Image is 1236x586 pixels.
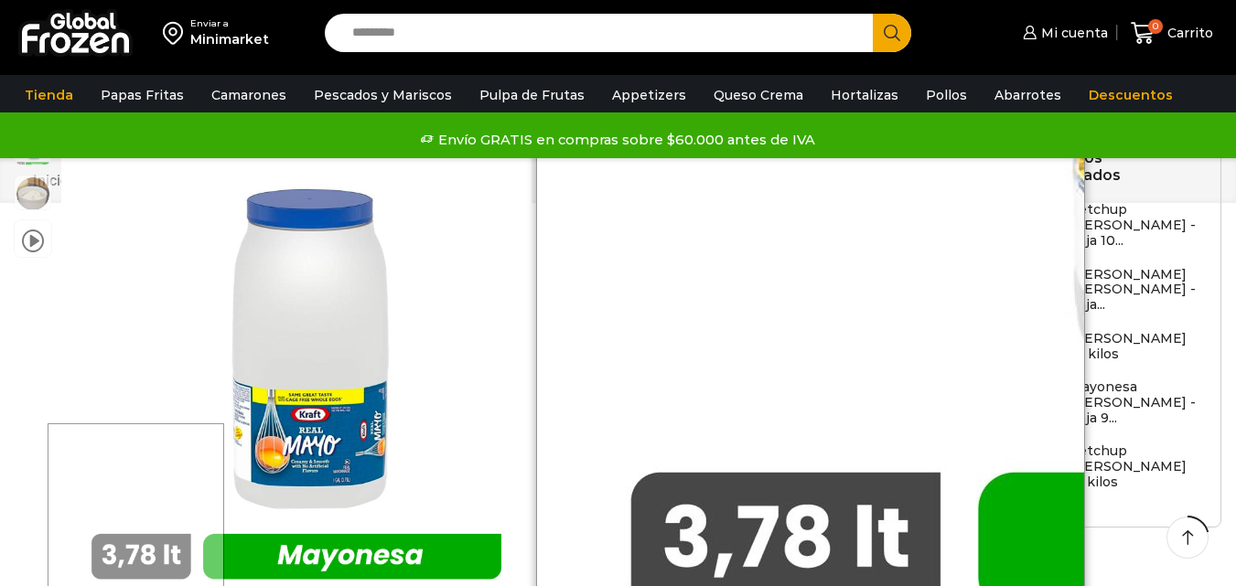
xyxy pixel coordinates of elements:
[202,78,296,112] a: Camarones
[1069,202,1203,248] h3: Ketchup [PERSON_NAME] - Caja 10...
[1022,379,1203,434] a: Mayonesa [PERSON_NAME] - Caja 9...
[1022,267,1203,322] a: [PERSON_NAME] [PERSON_NAME] - Caja...
[873,14,911,52] button: Search button
[603,78,695,112] a: Appetizers
[1037,24,1108,42] span: Mi cuenta
[1080,78,1182,112] a: Descuentos
[470,78,594,112] a: Pulpa de Frutas
[1069,379,1203,425] h3: Mayonesa [PERSON_NAME] - Caja 9...
[704,78,812,112] a: Queso Crema
[91,78,193,112] a: Papas Fritas
[1022,331,1203,370] a: [PERSON_NAME] 10 kilos
[1163,24,1213,42] span: Carrito
[1126,12,1218,55] a: 0 Carrito
[1069,331,1203,362] h3: [PERSON_NAME] 10 kilos
[16,78,82,112] a: Tienda
[1022,202,1203,257] a: Ketchup [PERSON_NAME] - Caja 10...
[15,176,51,212] span: mayonesa kraft
[1022,443,1203,498] a: Ketchup [PERSON_NAME] 18 kilos
[305,78,461,112] a: Pescados y Mariscos
[917,78,976,112] a: Pollos
[190,30,269,48] div: Minimarket
[1018,15,1108,51] a: Mi cuenta
[1022,149,1203,184] h2: Productos relacionados
[163,17,190,48] img: address-field-icon.svg
[822,78,908,112] a: Hortalizas
[190,17,269,30] div: Enviar a
[1069,443,1203,489] h3: Ketchup [PERSON_NAME] 18 kilos
[1148,19,1163,34] span: 0
[985,78,1070,112] a: Abarrotes
[1069,267,1203,313] h3: [PERSON_NAME] [PERSON_NAME] - Caja...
